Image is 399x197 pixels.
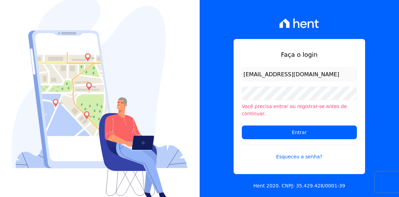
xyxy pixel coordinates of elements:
p: Hent 2020. CNPJ: 35.429.428/0001-39 [253,182,345,189]
a: Esqueceu a senha? [242,145,357,160]
input: Entrar [242,126,357,139]
h1: Faça o login [242,50,357,59]
input: Email [242,67,357,81]
li: Você precisa entrar ou registrar-se antes de continuar. [242,103,357,117]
